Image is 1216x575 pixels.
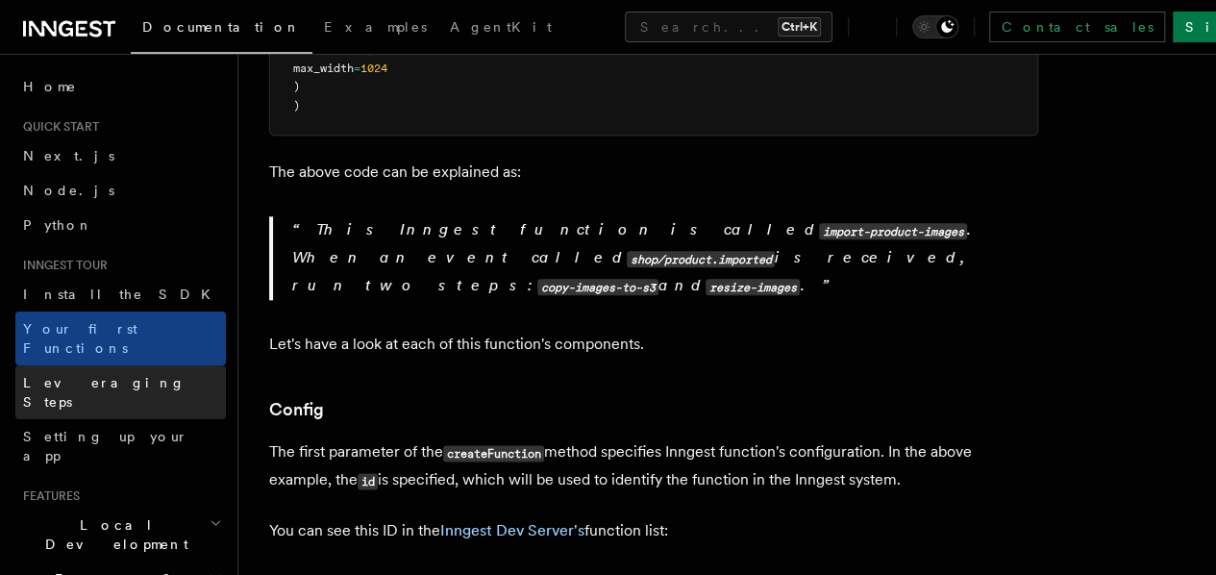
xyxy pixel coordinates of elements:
[324,19,427,35] span: Examples
[23,287,222,302] span: Install the SDK
[269,438,1038,494] p: The first parameter of the method specifies Inngest function's configuration. In the above exampl...
[23,148,114,163] span: Next.js
[443,445,544,462] code: createFunction
[778,17,821,37] kbd: Ctrl+K
[15,365,226,419] a: Leveraging Steps
[358,473,378,489] code: id
[312,6,438,52] a: Examples
[269,517,1038,544] p: You can see this ID in the function list:
[142,19,301,35] span: Documentation
[440,521,584,539] a: Inngest Dev Server's
[23,321,137,356] span: Your first Functions
[269,159,1038,186] p: The above code can be explained as:
[15,173,226,208] a: Node.js
[354,62,360,75] span: =
[438,6,563,52] a: AgentKit
[819,223,967,239] code: import-product-images
[15,119,99,135] span: Quick start
[293,62,354,75] span: max_width
[293,80,300,93] span: )
[23,77,77,96] span: Home
[15,312,226,365] a: Your first Functions
[15,258,108,273] span: Inngest tour
[989,12,1165,42] a: Contact sales
[15,208,226,242] a: Python
[15,138,226,173] a: Next.js
[627,251,775,267] code: shop/product.imported
[15,277,226,312] a: Install the SDK
[15,515,210,554] span: Local Development
[23,183,114,198] span: Node.js
[15,488,80,504] span: Features
[15,69,226,104] a: Home
[706,279,800,295] code: resize-images
[625,12,832,42] button: Search...Ctrl+K
[15,508,226,562] button: Local Development
[292,216,1038,300] p: This Inngest function is called . When an event called is received, run two steps: and .
[269,331,1038,358] p: Let's have a look at each of this function's components.
[912,15,958,38] button: Toggle dark mode
[537,279,658,295] code: copy-images-to-s3
[293,99,300,112] span: )
[131,6,312,54] a: Documentation
[15,419,226,473] a: Setting up your app
[360,62,387,75] span: 1024
[23,217,93,233] span: Python
[23,429,188,463] span: Setting up your app
[23,375,186,410] span: Leveraging Steps
[450,19,552,35] span: AgentKit
[269,396,324,423] a: Config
